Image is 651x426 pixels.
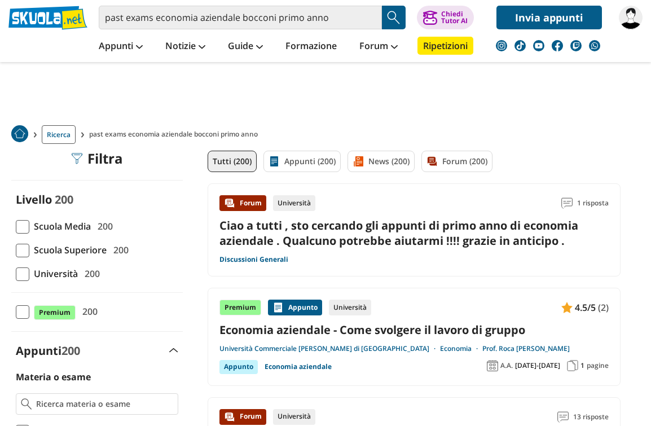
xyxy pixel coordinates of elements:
a: Economia aziendale - Come svolgere il lavoro di gruppo [219,322,609,337]
img: Forum contenuto [224,411,235,423]
div: Forum [219,409,266,425]
span: 200 [55,192,73,207]
span: Scuola Superiore [29,243,107,257]
img: News filtro contenuto [353,156,364,167]
a: Forum [357,37,401,57]
img: facebook [552,40,563,51]
img: Forum filtro contenuto [426,156,438,167]
label: Livello [16,192,52,207]
img: 3369475 [619,6,643,29]
span: 13 risposte [573,409,609,425]
img: youtube [533,40,544,51]
span: Premium [34,305,76,320]
img: Filtra filtri mobile [72,153,83,164]
a: Notizie [162,37,208,57]
a: Appunti (200) [263,151,341,172]
span: 4.5/5 [575,300,596,315]
div: Università [273,409,315,425]
img: Cerca appunti, riassunti o versioni [385,9,402,26]
a: Guide [225,37,266,57]
img: Commenti lettura [561,197,573,209]
span: 200 [78,304,98,319]
a: Appunti [96,37,146,57]
span: 200 [80,266,100,281]
span: past exams economia aziendale bocconi primo anno [89,125,262,144]
img: instagram [496,40,507,51]
button: ChiediTutor AI [417,6,474,29]
span: 1 [580,361,584,370]
img: Commenti lettura [557,411,569,423]
input: Ricerca materia o esame [36,398,173,410]
input: Cerca appunti, riassunti o versioni [99,6,382,29]
img: Appunti contenuto [561,302,573,313]
img: twitch [570,40,582,51]
button: Search Button [382,6,406,29]
a: Invia appunti [496,6,602,29]
a: News (200) [348,151,415,172]
a: Ciao a tutti , sto cercando gli appunti di primo anno di economia aziendale . Qualcuno potrebbe a... [219,218,578,248]
div: Università [273,195,315,211]
a: Forum (200) [421,151,492,172]
a: Home [11,125,28,144]
div: Premium [219,300,261,315]
span: 200 [61,343,80,358]
img: Appunti contenuto [272,302,284,313]
label: Materia o esame [16,371,91,383]
img: Pagine [567,360,578,371]
div: Università [329,300,371,315]
img: Ricerca materia o esame [21,398,32,410]
div: Filtra [72,151,123,166]
img: tiktok [514,40,526,51]
div: Forum [219,195,266,211]
span: Scuola Media [29,219,91,234]
label: Appunti [16,343,80,358]
img: Anno accademico [487,360,498,371]
div: Appunto [219,360,258,374]
a: Formazione [283,37,340,57]
span: pagine [587,361,609,370]
span: [DATE]-[DATE] [515,361,560,370]
a: Tutti (200) [208,151,257,172]
span: 200 [93,219,113,234]
a: Università Commerciale [PERSON_NAME] di [GEOGRAPHIC_DATA] [219,344,440,353]
a: Economia [440,344,482,353]
a: Discussioni Generali [219,255,288,264]
span: (2) [598,300,609,315]
img: Home [11,125,28,142]
a: Ripetizioni [417,37,473,55]
a: Economia aziendale [265,360,332,374]
a: Prof. Roca [PERSON_NAME] [482,344,570,353]
img: Apri e chiudi sezione [169,348,178,353]
div: Appunto [268,300,322,315]
img: Appunti filtro contenuto [269,156,280,167]
a: Ricerca [42,125,76,144]
span: 1 risposta [577,195,609,211]
img: WhatsApp [589,40,600,51]
img: Forum contenuto [224,197,235,209]
div: Chiedi Tutor AI [441,11,468,24]
span: 200 [109,243,129,257]
span: A.A. [500,361,513,370]
span: Università [29,266,78,281]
